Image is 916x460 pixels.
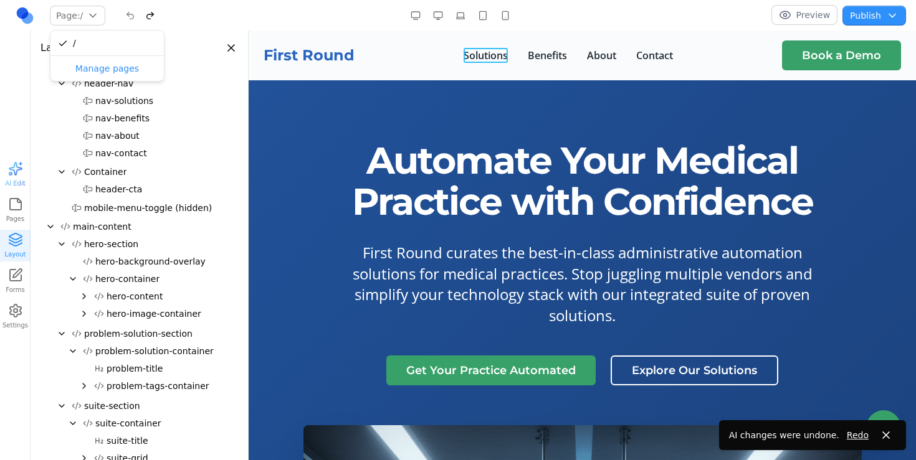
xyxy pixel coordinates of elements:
[95,417,161,429] span: suite-container
[79,309,89,319] button: Expand
[67,199,238,217] button: mobile-menu-toggle (hidden)
[95,345,214,357] span: problem-solution-container
[57,78,67,88] button: Collapse
[839,425,876,445] button: Redo
[89,360,238,377] button: problem-title
[50,6,105,26] button: Page:/
[89,432,238,449] button: suite-title
[67,397,238,415] button: suite-section
[50,30,165,82] div: Page:/
[79,291,89,301] button: Expand
[53,33,161,53] div: /
[107,307,201,320] span: hero-image-container
[224,41,238,55] button: Close panel
[67,325,238,342] button: problem-solution-section
[842,6,906,26] button: Publish
[729,429,839,441] div: AI changes were undone.
[95,255,206,268] span: hero-background-overlay
[78,342,238,360] button: problem-solution-container
[57,401,67,411] button: Collapse
[107,380,209,392] span: problem-tags-container
[428,6,448,26] button: Desktop
[84,166,126,178] span: Container
[41,40,74,55] h3: Layout
[95,112,150,124] span: nav-benefits
[89,288,238,305] button: hero-content
[95,183,142,195] span: header-cta
[55,218,238,235] button: main-content
[45,222,55,232] button: Collapse
[95,273,160,285] span: hero-container
[362,325,530,355] button: Explore Our Solutions
[473,6,493,26] button: Tablet
[67,163,238,181] button: Container
[57,239,67,249] button: Collapse
[84,202,212,214] span: mobile-menu-toggle (hidden)
[68,418,78,428] button: Collapse
[84,238,138,250] span: hero-section
[107,434,148,447] span: suite-title
[451,6,470,26] button: Laptop
[78,181,238,198] button: header-cta
[95,95,153,107] span: nav-solutions
[57,167,67,177] button: Collapse
[406,6,426,26] button: Desktop Wide
[84,400,140,412] span: suite-section
[5,179,25,188] span: AI Edit
[78,144,238,162] button: nav-contact
[89,377,238,395] button: problem-tags-container
[84,77,133,90] span: header-nav
[78,127,238,144] button: nav-about
[495,6,515,26] button: Mobile
[68,346,78,356] button: Collapse
[53,59,161,78] div: Manage pages
[78,110,238,127] button: nav-benefits
[73,220,131,233] span: main-content
[618,380,652,415] button: Open chat
[78,253,238,270] button: hero-background-overlay
[78,415,238,432] button: suite-container
[67,235,238,253] button: hero-section
[95,129,140,142] span: nav-about
[78,270,238,288] button: hero-container
[79,381,89,391] button: Expand
[249,31,916,460] iframe: Preview
[89,305,238,322] button: hero-image-container
[67,75,238,92] button: header-nav
[68,274,78,284] button: Collapse
[78,92,238,110] button: nav-solutions
[107,362,163,375] span: problem-title
[95,147,147,159] span: nav-contact
[57,329,67,339] button: Collapse
[84,327,193,340] span: problem-solution-section
[771,5,838,25] button: Preview
[107,290,163,303] span: hero-content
